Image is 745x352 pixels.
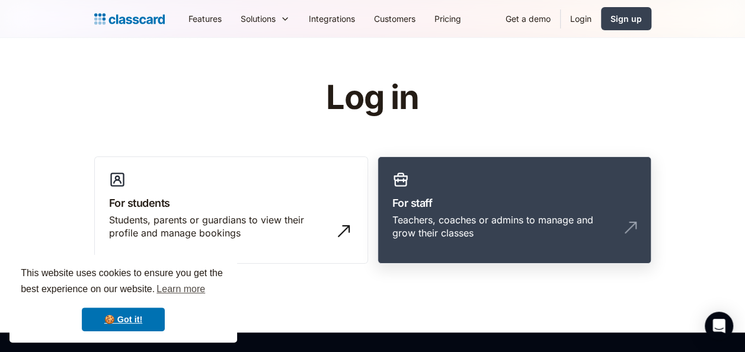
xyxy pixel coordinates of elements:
[109,195,353,211] h3: For students
[425,5,471,32] a: Pricing
[109,213,330,240] div: Students, parents or guardians to view their profile and manage bookings
[392,213,613,240] div: Teachers, coaches or admins to manage and grow their classes
[705,312,733,340] div: Open Intercom Messenger
[601,7,651,30] a: Sign up
[82,308,165,331] a: dismiss cookie message
[9,255,237,343] div: cookieconsent
[179,5,231,32] a: Features
[364,5,425,32] a: Customers
[94,11,165,27] a: home
[392,195,637,211] h3: For staff
[496,5,560,32] a: Get a demo
[155,280,207,298] a: learn more about cookies
[184,79,561,116] h1: Log in
[94,156,368,264] a: For studentsStudents, parents or guardians to view their profile and manage bookings
[378,156,651,264] a: For staffTeachers, coaches or admins to manage and grow their classes
[610,12,642,25] div: Sign up
[241,12,276,25] div: Solutions
[231,5,299,32] div: Solutions
[561,5,601,32] a: Login
[299,5,364,32] a: Integrations
[21,266,226,298] span: This website uses cookies to ensure you get the best experience on our website.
